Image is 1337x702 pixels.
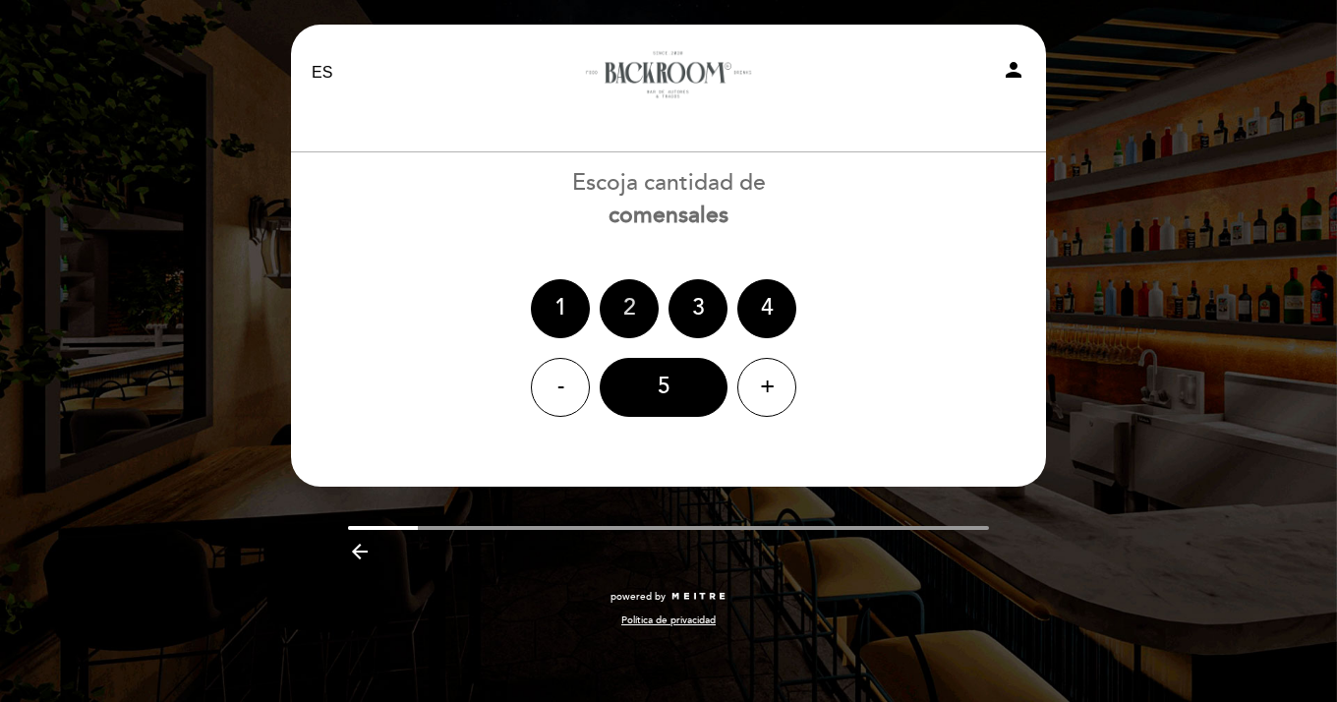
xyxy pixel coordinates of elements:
[531,279,590,338] div: 1
[610,590,666,604] span: powered by
[1002,58,1025,82] i: person
[609,202,728,229] b: comensales
[668,279,727,338] div: 3
[621,614,716,627] a: Política de privacidad
[670,592,727,602] img: MEITRE
[600,358,727,417] div: 5
[600,279,659,338] div: 2
[348,540,372,563] i: arrow_backward
[290,167,1047,232] div: Escoja cantidad de
[737,358,796,417] div: +
[737,279,796,338] div: 4
[1002,58,1025,88] button: person
[546,46,791,100] a: Backroom Bar - [GEOGRAPHIC_DATA]
[531,358,590,417] div: -
[610,590,727,604] a: powered by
